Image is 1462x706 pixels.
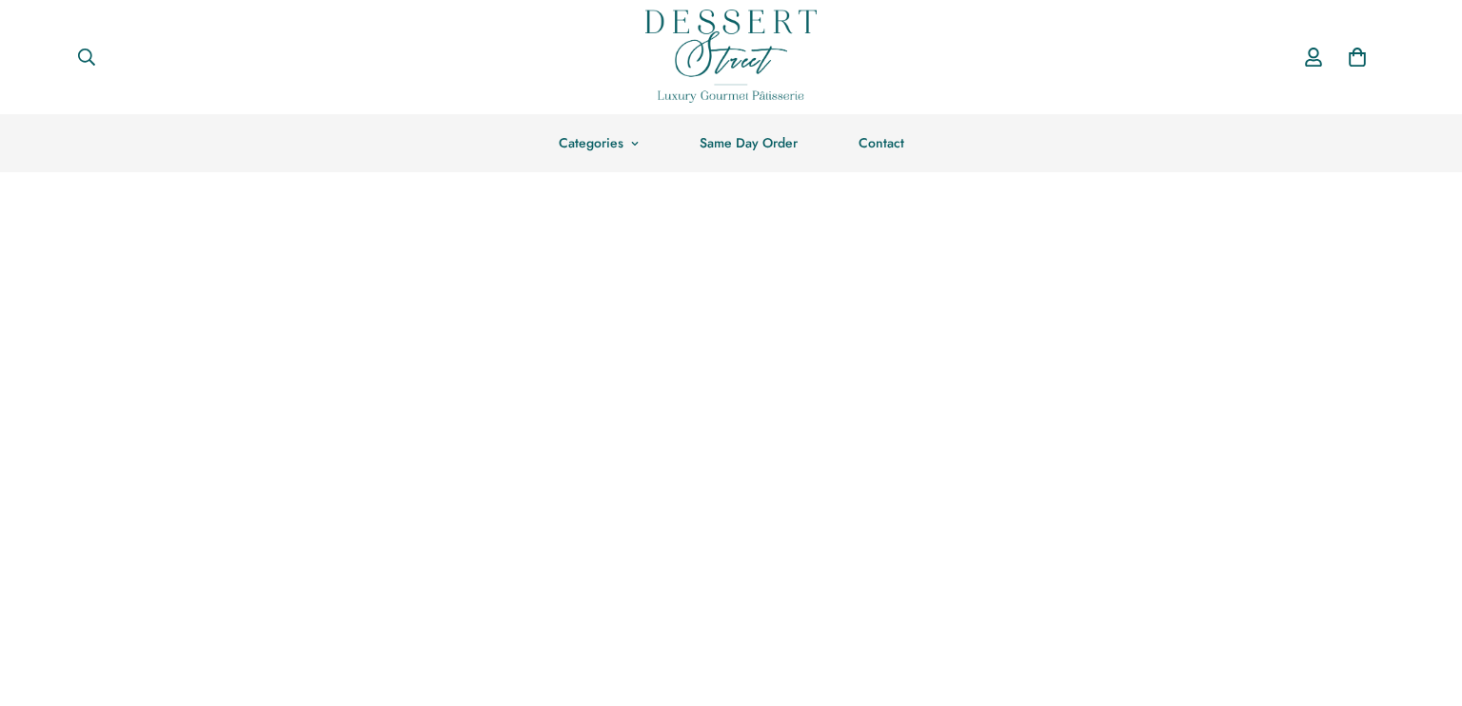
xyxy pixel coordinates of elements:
[1335,35,1379,79] a: 0
[669,114,828,172] a: Same Day Order
[528,114,669,172] a: Categories
[828,114,935,172] a: Contact
[645,10,817,103] img: Dessert Street
[62,36,111,78] button: Search
[1292,29,1335,85] a: Account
